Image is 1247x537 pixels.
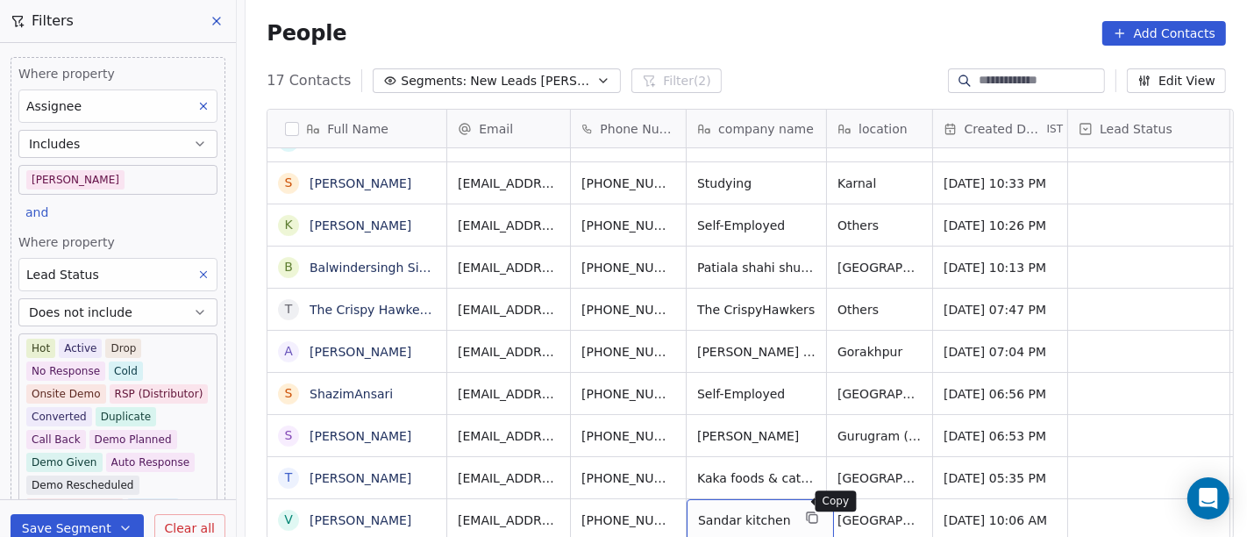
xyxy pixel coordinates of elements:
span: [PHONE_NUMBER] [581,512,675,529]
span: [DATE] 10:33 PM [944,175,1057,192]
a: Balwindersingh Singh [310,261,442,275]
div: v [285,511,294,529]
div: S [285,174,293,192]
span: [EMAIL_ADDRESS][DOMAIN_NAME] [458,385,559,403]
div: Email [447,110,570,147]
div: Lead Status [1068,110,1229,147]
span: [DATE] 10:13 PM [944,259,1057,276]
span: Karnal [837,175,922,192]
span: 17 Contacts [267,70,351,91]
div: B [284,258,293,276]
span: [DATE] 05:35 PM [944,469,1057,487]
span: Self-Employed [697,385,816,403]
div: location [827,110,932,147]
a: The Crispy Hawkers | Fzr Cantt [310,303,499,317]
span: [EMAIL_ADDRESS][DOMAIN_NAME] [458,175,559,192]
span: Created Date [965,120,1044,138]
a: [PERSON_NAME] [310,513,411,527]
span: Lead Status [1100,120,1172,138]
span: The CrispyHawkers [697,301,816,319]
div: S [285,384,293,403]
span: [EMAIL_ADDRESS][DOMAIN_NAME] [458,217,559,234]
span: [DATE] 10:26 PM [944,217,1057,234]
div: T [285,300,293,319]
span: [PHONE_NUMBER] [581,343,675,361]
span: [PHONE_NUMBER] [581,259,675,276]
a: ShazimAnsari [310,387,393,401]
span: [EMAIL_ADDRESS][DOMAIN_NAME] [458,427,559,445]
span: Full Name [327,120,388,138]
span: [EMAIL_ADDRESS][DOMAIN_NAME] [458,469,559,487]
span: Kaka foods & caterers [697,469,816,487]
span: Self-Employed [697,217,816,234]
button: Filter(2) [631,68,722,93]
span: [PHONE_NUMBER] [581,385,675,403]
span: [PHONE_NUMBER] [581,175,675,192]
span: [EMAIL_ADDRESS][DOMAIN_NAME] [458,259,559,276]
span: People [267,20,346,47]
button: Edit View [1127,68,1226,93]
span: Phone Number [600,120,675,138]
span: [PERSON_NAME] food culture [697,343,816,361]
span: Patiala shahi shudh punjabi khana Foods [697,259,816,276]
span: [GEOGRAPHIC_DATA] [837,469,922,487]
span: Gorakhpur [837,343,922,361]
span: [DATE] 07:47 PM [944,301,1057,319]
div: A [285,342,294,361]
span: [GEOGRAPHIC_DATA] [837,259,922,276]
span: IST [1047,122,1064,136]
span: New Leads [PERSON_NAME] [470,72,593,90]
a: [PERSON_NAME] [310,218,411,233]
span: location [859,120,908,138]
span: [DATE] 06:53 PM [944,427,1057,445]
span: [PHONE_NUMBER] [581,217,675,234]
a: [PERSON_NAME] [310,345,411,359]
span: Email [479,120,513,138]
div: Phone Number [571,110,686,147]
span: [GEOGRAPHIC_DATA] [837,512,922,529]
span: [EMAIL_ADDRESS][DOMAIN_NAME] [458,512,559,529]
span: company name [718,120,814,138]
span: [GEOGRAPHIC_DATA] [837,385,922,403]
span: [PHONE_NUMBER] [581,469,675,487]
a: [PERSON_NAME] [310,176,411,190]
span: Others [837,217,922,234]
span: Sandar kitchen [698,512,791,529]
span: Gurugram ([GEOGRAPHIC_DATA]) [837,427,922,445]
span: [DATE] 06:56 PM [944,385,1057,403]
span: Segments: [401,72,467,90]
a: [PERSON_NAME] [310,471,411,485]
span: [PERSON_NAME] [697,427,816,445]
span: [EMAIL_ADDRESS][DOMAIN_NAME] [458,343,559,361]
span: [EMAIL_ADDRESS][DOMAIN_NAME] [458,301,559,319]
span: [PHONE_NUMBER] [581,301,675,319]
span: Studying [697,175,816,192]
span: [DATE] 10:06 AM [944,512,1057,529]
p: Copy [823,494,850,508]
span: Others [837,301,922,319]
div: Created DateIST [933,110,1067,147]
a: [PERSON_NAME] [310,429,411,443]
div: K [285,216,293,234]
span: [DATE] 07:04 PM [944,343,1057,361]
div: Open Intercom Messenger [1187,477,1229,519]
button: Add Contacts [1102,21,1226,46]
div: Full Name [267,110,446,147]
div: S [285,426,293,445]
div: T [285,469,293,487]
span: [PHONE_NUMBER] [581,427,675,445]
div: company name [687,110,826,147]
